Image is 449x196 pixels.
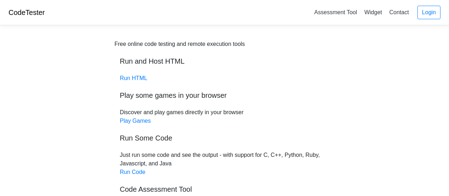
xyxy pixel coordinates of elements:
[120,91,329,100] h5: Play some games in your browser
[120,185,329,194] h5: Code Assessment Tool
[120,169,146,175] a: Run Code
[311,6,360,18] a: Assessment Tool
[120,134,329,142] h5: Run Some Code
[417,6,440,19] a: Login
[115,40,245,48] div: Free online code testing and remote execution tools
[120,118,151,124] a: Play Games
[361,6,385,18] a: Widget
[387,6,412,18] a: Contact
[120,57,329,65] h5: Run and Host HTML
[120,75,147,81] a: Run HTML
[9,9,45,16] a: CodeTester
